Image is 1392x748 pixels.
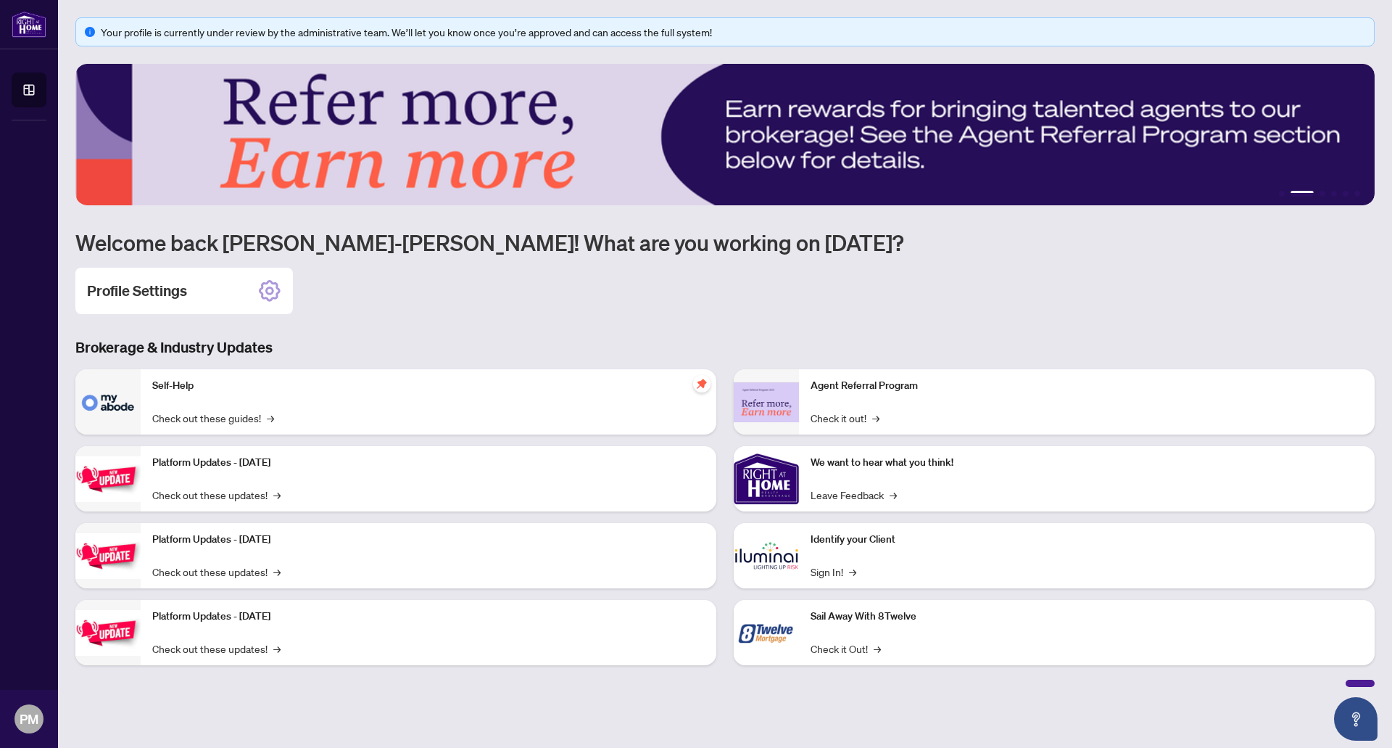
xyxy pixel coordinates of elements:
[811,641,881,657] a: Check it Out!→
[273,641,281,657] span: →
[152,532,705,548] p: Platform Updates - [DATE]
[12,11,46,38] img: logo
[811,609,1363,625] p: Sail Away With 8Twelve
[811,410,879,426] a: Check it out!→
[872,410,879,426] span: →
[152,564,281,580] a: Check out these updates!→
[734,523,799,588] img: Identify your Client
[693,375,710,393] span: pushpin
[75,533,141,579] img: Platform Updates - July 8, 2025
[75,610,141,656] img: Platform Updates - June 23, 2025
[849,564,856,580] span: →
[75,456,141,502] img: Platform Updates - July 21, 2025
[1343,191,1348,197] button: 5
[152,487,281,503] a: Check out these updates!→
[152,641,281,657] a: Check out these updates!→
[101,24,1365,40] div: Your profile is currently under review by the administrative team. We’ll let you know once you’re...
[75,369,141,435] img: Self-Help
[273,564,281,580] span: →
[85,27,95,37] span: info-circle
[811,564,856,580] a: Sign In!→
[273,487,281,503] span: →
[75,64,1375,205] img: Slide 1
[811,532,1363,548] p: Identify your Client
[734,600,799,665] img: Sail Away With 8Twelve
[1334,697,1377,741] button: Open asap
[20,709,38,729] span: PM
[152,609,705,625] p: Platform Updates - [DATE]
[811,487,897,503] a: Leave Feedback→
[734,382,799,422] img: Agent Referral Program
[1319,191,1325,197] button: 3
[1331,191,1337,197] button: 4
[811,455,1363,471] p: We want to hear what you think!
[811,378,1363,394] p: Agent Referral Program
[1354,191,1360,197] button: 6
[267,410,274,426] span: →
[75,337,1375,358] h3: Brokerage & Industry Updates
[1290,191,1314,197] button: 2
[890,487,897,503] span: →
[87,281,187,301] h2: Profile Settings
[874,641,881,657] span: →
[75,229,1375,256] h1: Welcome back [PERSON_NAME]-[PERSON_NAME]! What are you working on [DATE]?
[1279,191,1285,197] button: 1
[152,378,705,394] p: Self-Help
[152,455,705,471] p: Platform Updates - [DATE]
[734,446,799,511] img: We want to hear what you think!
[152,410,274,426] a: Check out these guides!→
